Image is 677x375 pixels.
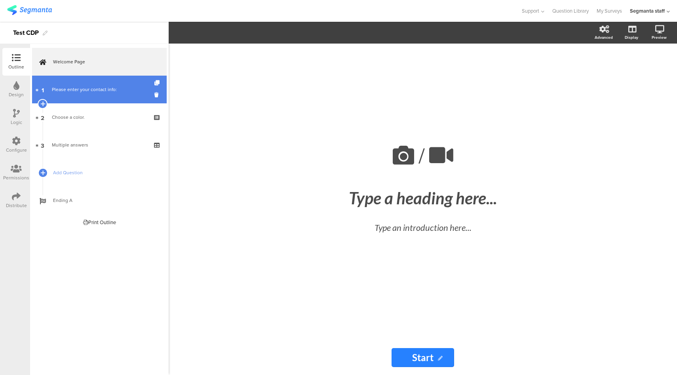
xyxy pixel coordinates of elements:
img: segmanta logo [7,5,52,15]
a: Welcome Page [32,48,167,76]
div: Please enter your contact info: [52,86,146,93]
div: Permissions [3,174,29,181]
div: Distribute [6,202,27,209]
div: Print Outline [83,219,116,226]
span: Ending A [53,196,154,204]
div: Type an introduction here... [284,221,561,234]
div: Configure [6,147,27,154]
div: Preview [652,34,667,40]
div: Test CDP [13,27,39,39]
span: 3 [41,141,44,149]
a: 3 Multiple answers [32,131,167,159]
div: Segmanta staff [630,7,665,15]
a: Ending A [32,187,167,214]
a: 1 Please enter your contact info: [32,76,167,103]
div: Logic [11,119,22,126]
span: 1 [42,85,44,94]
div: Type a heading here... [276,188,569,208]
i: Delete [154,91,161,99]
span: / [418,140,425,171]
span: Add Question [53,169,154,177]
span: 2 [41,113,44,122]
span: Support [522,7,539,15]
div: Outline [8,63,24,70]
div: Multiple answers [52,141,146,149]
i: Duplicate [154,80,161,86]
div: Advanced [595,34,613,40]
div: Display [625,34,638,40]
div: Choose a color. [52,113,146,121]
input: Start [392,348,454,367]
a: 2 Choose a color. [32,103,167,131]
span: Welcome Page [53,58,154,66]
div: Design [9,91,24,98]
